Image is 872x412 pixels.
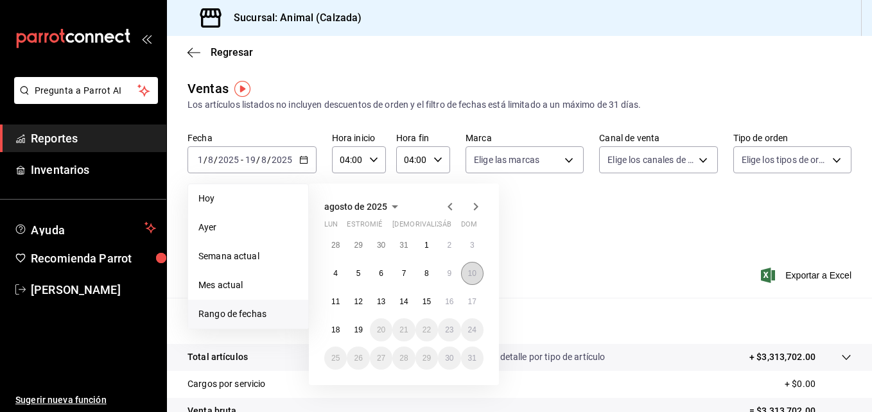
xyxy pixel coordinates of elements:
[370,234,392,257] button: 30 de julio de 2025
[415,220,451,234] abbr: viernes
[347,347,369,370] button: 26 de agosto de 2025
[438,347,460,370] button: 30 de agosto de 2025
[324,234,347,257] button: 28 de julio de 2025
[392,262,415,285] button: 7 de agosto de 2025
[198,279,298,292] span: Mes actual
[445,325,453,334] abbr: 23 de agosto de 2025
[461,220,477,234] abbr: domingo
[256,155,260,165] span: /
[214,155,218,165] span: /
[468,354,476,363] abbr: 31 de agosto de 2025
[733,133,851,142] label: Tipo de orden
[466,133,584,142] label: Marca
[211,46,253,58] span: Regresar
[379,269,383,278] abbr: 6 de agosto de 2025
[354,325,362,334] abbr: 19 de agosto de 2025
[377,354,385,363] abbr: 27 de agosto de 2025
[447,269,451,278] abbr: 9 de agosto de 2025
[415,290,438,313] button: 15 de agosto de 2025
[396,133,450,142] label: Hora fin
[31,220,139,236] span: Ayuda
[424,269,429,278] abbr: 8 de agosto de 2025
[35,84,138,98] span: Pregunta a Parrot AI
[392,318,415,341] button: 21 de agosto de 2025
[331,297,340,306] abbr: 11 de agosto de 2025
[392,347,415,370] button: 28 de agosto de 2025
[347,262,369,285] button: 5 de agosto de 2025
[141,33,152,44] button: open_drawer_menu
[354,354,362,363] abbr: 26 de agosto de 2025
[245,155,256,165] input: --
[438,220,451,234] abbr: sábado
[223,10,362,26] h3: Sucursal: Animal (Calzada)
[474,153,539,166] span: Elige las marcas
[187,133,317,142] label: Fecha
[324,347,347,370] button: 25 de agosto de 2025
[261,155,267,165] input: --
[749,350,815,364] p: + $3,313,702.00
[468,325,476,334] abbr: 24 de agosto de 2025
[347,234,369,257] button: 29 de julio de 2025
[438,290,460,313] button: 16 de agosto de 2025
[461,290,484,313] button: 17 de agosto de 2025
[447,241,451,250] abbr: 2 de agosto de 2025
[356,269,361,278] abbr: 5 de agosto de 2025
[399,297,408,306] abbr: 14 de agosto de 2025
[324,318,347,341] button: 18 de agosto de 2025
[423,354,431,363] abbr: 29 de agosto de 2025
[15,395,107,405] font: Sugerir nueva función
[468,297,476,306] abbr: 17 de agosto de 2025
[197,155,204,165] input: --
[461,347,484,370] button: 31 de agosto de 2025
[423,325,431,334] abbr: 22 de agosto de 2025
[785,270,851,280] font: Exportar a Excel
[438,234,460,257] button: 2 de agosto de 2025
[324,199,403,214] button: agosto de 2025
[187,98,851,112] div: Los artículos listados no incluyen descuentos de orden y el filtro de fechas está limitado a un m...
[392,234,415,257] button: 31 de julio de 2025
[370,220,382,234] abbr: miércoles
[470,241,475,250] abbr: 3 de agosto de 2025
[198,221,298,234] span: Ayer
[347,290,369,313] button: 12 de agosto de 2025
[198,192,298,205] span: Hoy
[271,155,293,165] input: ----
[370,347,392,370] button: 27 de agosto de 2025
[324,220,338,234] abbr: lunes
[187,377,266,391] p: Cargos por servicio
[424,241,429,250] abbr: 1 de agosto de 2025
[399,354,408,363] abbr: 28 de agosto de 2025
[377,241,385,250] abbr: 30 de julio de 2025
[399,241,408,250] abbr: 31 de julio de 2025
[785,377,851,391] p: + $0.00
[445,297,453,306] abbr: 16 de agosto de 2025
[599,133,717,142] label: Canal de venta
[415,234,438,257] button: 1 de agosto de 2025
[31,132,78,145] font: Reportes
[438,262,460,285] button: 9 de agosto de 2025
[347,318,369,341] button: 19 de agosto de 2025
[370,290,392,313] button: 13 de agosto de 2025
[234,81,250,97] button: Marcador de información sobre herramientas
[324,290,347,313] button: 11 de agosto de 2025
[9,93,158,107] a: Pregunta a Parrot AI
[370,262,392,285] button: 6 de agosto de 2025
[423,297,431,306] abbr: 15 de agosto de 2025
[331,241,340,250] abbr: 28 de julio de 2025
[468,269,476,278] abbr: 10 de agosto de 2025
[415,318,438,341] button: 22 de agosto de 2025
[399,325,408,334] abbr: 21 de agosto de 2025
[377,297,385,306] abbr: 13 de agosto de 2025
[354,241,362,250] abbr: 29 de julio de 2025
[415,347,438,370] button: 29 de agosto de 2025
[333,269,338,278] abbr: 4 de agosto de 2025
[218,155,240,165] input: ----
[392,290,415,313] button: 14 de agosto de 2025
[354,297,362,306] abbr: 12 de agosto de 2025
[377,325,385,334] abbr: 20 de agosto de 2025
[461,318,484,341] button: 24 de agosto de 2025
[445,354,453,363] abbr: 30 de agosto de 2025
[370,318,392,341] button: 20 de agosto de 2025
[461,262,484,285] button: 10 de agosto de 2025
[415,262,438,285] button: 8 de agosto de 2025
